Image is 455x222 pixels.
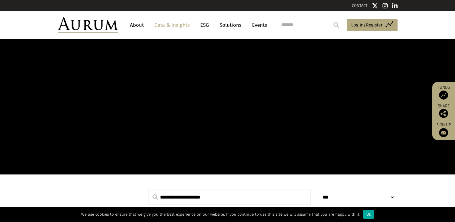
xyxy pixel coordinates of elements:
[347,19,398,32] a: Log in/Register
[435,104,452,118] div: Share
[351,21,383,29] span: Log in/Register
[127,20,147,31] a: About
[58,17,118,33] img: Aurum
[352,3,367,8] a: CONTACT
[435,122,452,137] a: Sign up
[152,194,158,200] img: search.svg
[392,3,398,9] img: Linkedin icon
[330,19,342,31] input: Submit
[363,210,374,219] div: Ok
[439,128,448,137] img: Sign up to our newsletter
[151,20,193,31] a: Data & Insights
[197,20,212,31] a: ESG
[383,3,388,9] img: Instagram icon
[439,109,448,118] img: Share this post
[217,20,244,31] a: Solutions
[435,85,452,100] a: Funds
[372,3,378,9] img: Twitter icon
[439,91,448,100] img: Access Funds
[249,20,267,31] a: Events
